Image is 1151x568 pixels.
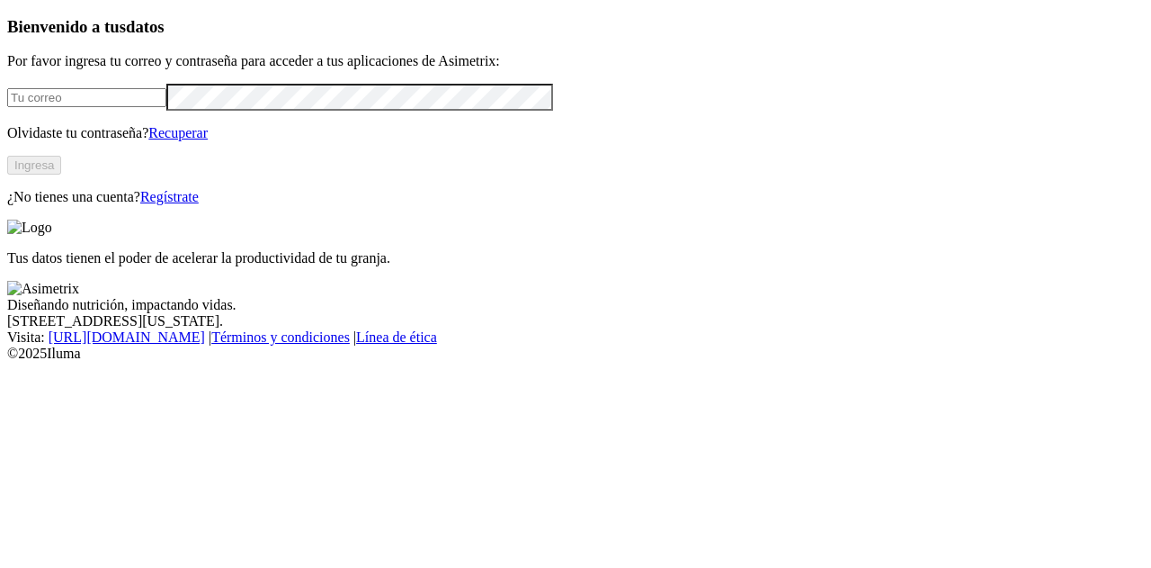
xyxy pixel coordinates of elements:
[7,329,1144,346] div: Visita : | |
[7,346,1144,362] div: © 2025 Iluma
[126,17,165,36] span: datos
[7,189,1144,205] p: ¿No tienes una cuenta?
[7,125,1144,141] p: Olvidaste tu contraseña?
[356,329,437,345] a: Línea de ética
[7,313,1144,329] div: [STREET_ADDRESS][US_STATE].
[211,329,350,345] a: Términos y condiciones
[7,88,166,107] input: Tu correo
[49,329,205,345] a: [URL][DOMAIN_NAME]
[7,17,1144,37] h3: Bienvenido a tus
[7,281,79,297] img: Asimetrix
[7,156,61,175] button: Ingresa
[7,53,1144,69] p: Por favor ingresa tu correo y contraseña para acceder a tus aplicaciones de Asimetrix:
[7,297,1144,313] div: Diseñando nutrición, impactando vidas.
[7,250,1144,266] p: Tus datos tienen el poder de acelerar la productividad de tu granja.
[148,125,208,140] a: Recuperar
[7,220,52,236] img: Logo
[140,189,199,204] a: Regístrate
